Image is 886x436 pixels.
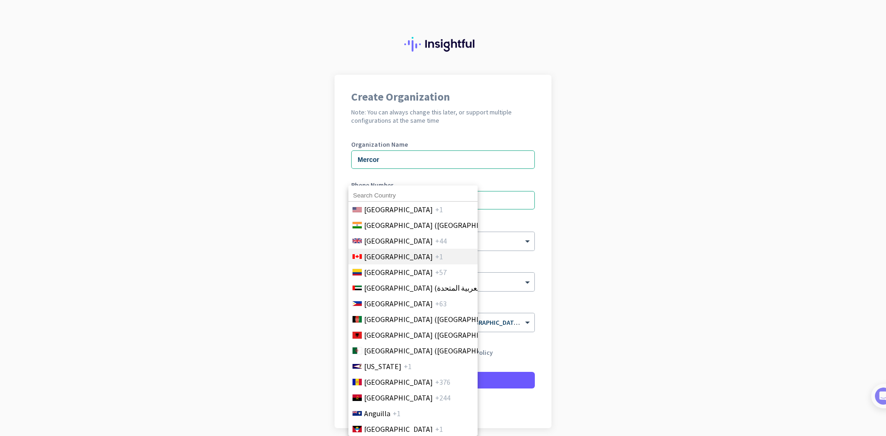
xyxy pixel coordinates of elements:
[364,392,433,403] span: [GEOGRAPHIC_DATA]
[435,424,443,435] span: +1
[364,235,433,246] span: [GEOGRAPHIC_DATA]
[435,376,450,388] span: +376
[435,235,447,246] span: +44
[435,204,443,215] span: +1
[404,361,412,372] span: +1
[364,220,508,231] span: [GEOGRAPHIC_DATA] ([GEOGRAPHIC_DATA])
[364,298,433,309] span: [GEOGRAPHIC_DATA]
[364,251,433,262] span: [GEOGRAPHIC_DATA]
[364,314,508,325] span: [GEOGRAPHIC_DATA] (‫[GEOGRAPHIC_DATA]‬‎)
[364,329,508,340] span: [GEOGRAPHIC_DATA] ([GEOGRAPHIC_DATA])
[435,251,443,262] span: +1
[348,190,478,202] input: Search Country
[435,298,447,309] span: +63
[364,408,390,419] span: Anguilla
[364,345,508,356] span: [GEOGRAPHIC_DATA] (‫[GEOGRAPHIC_DATA]‬‎)
[393,408,401,419] span: +1
[364,376,433,388] span: [GEOGRAPHIC_DATA]
[364,361,401,372] span: [US_STATE]
[364,282,510,293] span: [GEOGRAPHIC_DATA] (‫الإمارات العربية المتحدة‬‎)
[435,267,447,278] span: +57
[364,267,433,278] span: [GEOGRAPHIC_DATA]
[435,392,450,403] span: +244
[364,204,433,215] span: [GEOGRAPHIC_DATA]
[364,424,433,435] span: [GEOGRAPHIC_DATA]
